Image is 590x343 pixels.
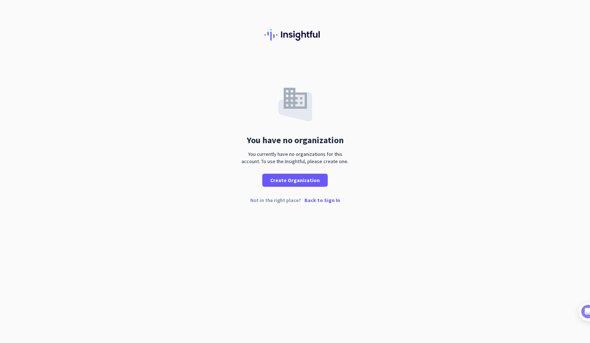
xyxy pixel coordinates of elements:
p: Back to Sign In [304,198,340,203]
div: You currently have no organizations for this account. To use the Insightful, please create one. [239,150,351,165]
img: Insightful [264,29,326,41]
button: Create Organization [262,174,328,187]
div: You have no organization [247,136,344,145]
span: Create Organization [270,177,320,184]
